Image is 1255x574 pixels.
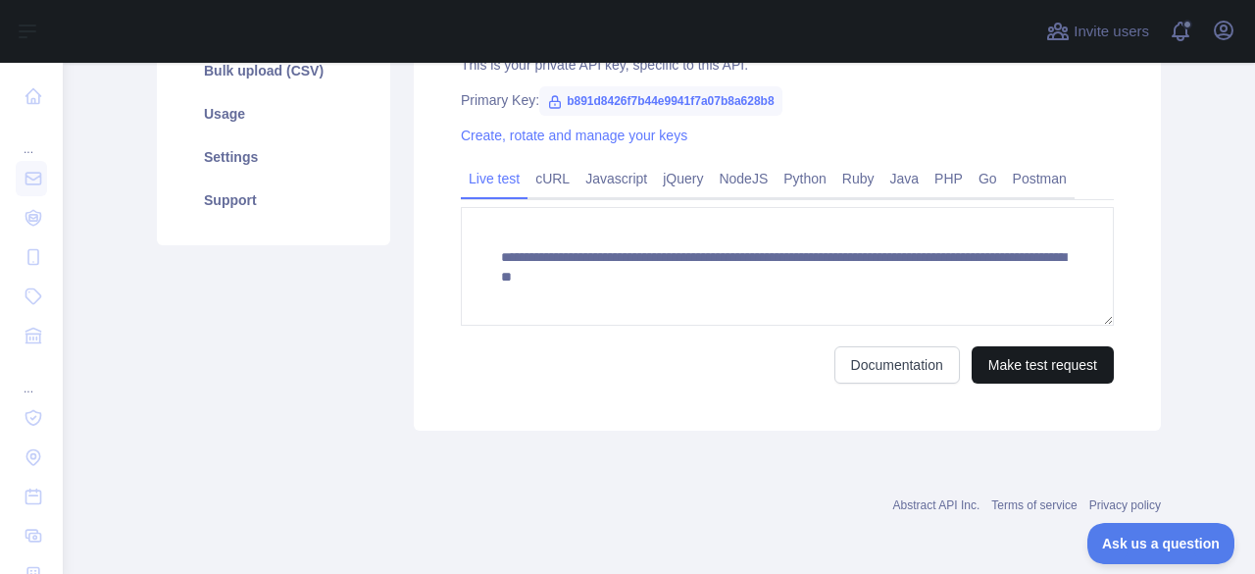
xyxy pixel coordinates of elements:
[180,135,367,179] a: Settings
[882,163,928,194] a: Java
[893,498,980,512] a: Abstract API Inc.
[972,346,1114,384] button: Make test request
[461,55,1114,75] div: This is your private API key, specific to this API.
[1089,498,1161,512] a: Privacy policy
[834,163,882,194] a: Ruby
[461,163,527,194] a: Live test
[180,49,367,92] a: Bulk upload (CSV)
[1005,163,1075,194] a: Postman
[1074,21,1149,43] span: Invite users
[527,163,577,194] a: cURL
[971,163,1005,194] a: Go
[461,128,687,143] a: Create, rotate and manage your keys
[577,163,655,194] a: Javascript
[16,357,47,396] div: ...
[180,179,367,222] a: Support
[655,163,711,194] a: jQuery
[539,86,782,116] span: b891d8426f7b44e9941f7a07b8a628b8
[927,163,971,194] a: PHP
[1087,523,1235,564] iframe: Toggle Customer Support
[16,118,47,157] div: ...
[711,163,776,194] a: NodeJS
[834,346,960,384] a: Documentation
[461,90,1114,110] div: Primary Key:
[776,163,834,194] a: Python
[180,92,367,135] a: Usage
[991,498,1077,512] a: Terms of service
[1042,16,1153,47] button: Invite users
